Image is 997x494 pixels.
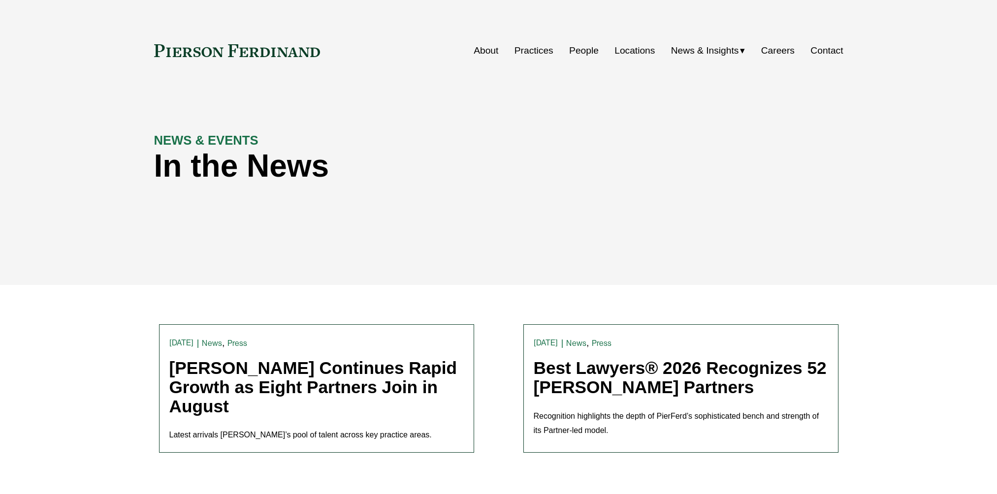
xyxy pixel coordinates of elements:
time: [DATE] [169,339,194,347]
p: Recognition highlights the depth of PierFerd’s sophisticated bench and strength of its Partner-le... [534,409,828,438]
a: Locations [614,41,655,60]
span: , [222,338,225,348]
a: News [202,339,222,348]
a: News [566,339,586,348]
a: Contact [810,41,843,60]
a: About [474,41,498,60]
a: Press [592,339,612,348]
a: Practices [515,41,553,60]
a: Press [227,339,248,348]
a: Careers [761,41,795,60]
span: , [586,338,589,348]
p: Latest arrivals [PERSON_NAME]’s pool of talent across key practice areas. [169,428,464,442]
h1: In the News [154,148,671,184]
span: News & Insights [671,42,739,60]
a: People [569,41,599,60]
a: Best Lawyers® 2026 Recognizes 52 [PERSON_NAME] Partners [534,358,827,397]
a: folder dropdown [671,41,745,60]
strong: NEWS & EVENTS [154,133,258,147]
time: [DATE] [534,339,558,347]
a: [PERSON_NAME] Continues Rapid Growth as Eight Partners Join in August [169,358,457,415]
